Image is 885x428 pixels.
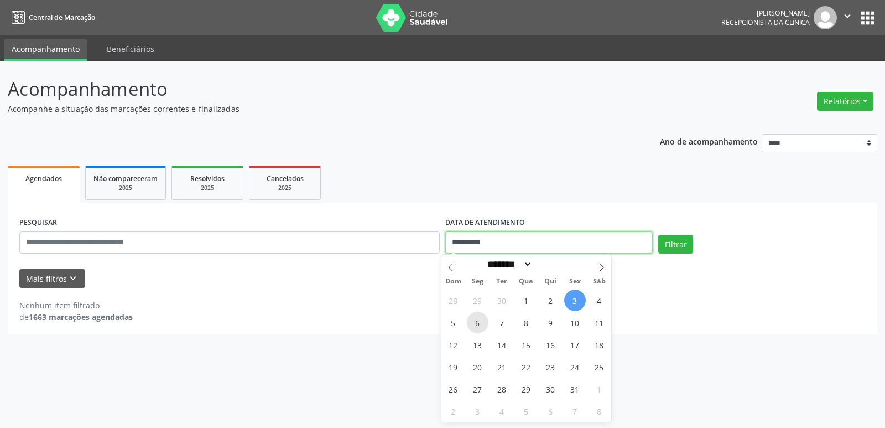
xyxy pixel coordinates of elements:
[540,356,561,378] span: Outubro 23, 2025
[442,290,464,311] span: Setembro 28, 2025
[467,356,488,378] span: Outubro 20, 2025
[516,334,537,355] span: Outubro 15, 2025
[67,272,79,285] i: keyboard_arrow_down
[8,75,616,103] p: Acompanhamento
[491,400,513,422] span: Novembro 4, 2025
[467,400,488,422] span: Novembro 3, 2025
[93,184,158,192] div: 2025
[516,356,537,378] span: Outubro 22, 2025
[491,356,513,378] span: Outubro 21, 2025
[29,312,133,322] strong: 1663 marcações agendadas
[814,6,837,29] img: img
[540,334,561,355] span: Outubro 16, 2025
[441,278,466,285] span: Dom
[442,312,464,333] span: Outubro 5, 2025
[721,8,810,18] div: [PERSON_NAME]
[99,39,162,59] a: Beneficiários
[4,39,87,61] a: Acompanhamento
[467,334,488,355] span: Outubro 13, 2025
[587,278,611,285] span: Sáb
[589,378,610,400] span: Novembro 1, 2025
[445,214,525,231] label: DATA DE ATENDIMENTO
[563,278,587,285] span: Sex
[589,290,610,311] span: Outubro 4, 2025
[721,18,810,27] span: Recepcionista da clínica
[516,312,537,333] span: Outubro 8, 2025
[516,378,537,400] span: Outubro 29, 2025
[491,290,513,311] span: Setembro 30, 2025
[484,259,533,270] select: Month
[257,184,313,192] div: 2025
[564,334,586,355] span: Outubro 17, 2025
[19,269,85,288] button: Mais filtroskeyboard_arrow_down
[442,400,464,422] span: Novembro 2, 2025
[465,278,490,285] span: Seg
[190,174,225,183] span: Resolvidos
[858,8,877,28] button: apps
[540,378,561,400] span: Outubro 30, 2025
[564,290,586,311] span: Outubro 3, 2025
[540,290,561,311] span: Outubro 2, 2025
[467,378,488,400] span: Outubro 27, 2025
[540,400,561,422] span: Novembro 6, 2025
[538,278,563,285] span: Qui
[589,312,610,333] span: Outubro 11, 2025
[93,174,158,183] span: Não compareceram
[540,312,561,333] span: Outubro 9, 2025
[564,400,586,422] span: Novembro 7, 2025
[589,400,610,422] span: Novembro 8, 2025
[8,8,95,27] a: Central de Marcação
[491,378,513,400] span: Outubro 28, 2025
[442,334,464,355] span: Outubro 12, 2025
[467,290,488,311] span: Setembro 29, 2025
[8,103,616,115] p: Acompanhe a situação das marcações correntes e finalizadas
[532,259,569,270] input: Year
[19,300,133,311] div: Nenhum item filtrado
[29,13,95,22] span: Central de Marcação
[490,278,514,285] span: Ter
[267,174,304,183] span: Cancelados
[19,311,133,323] div: de
[491,312,513,333] span: Outubro 7, 2025
[25,174,62,183] span: Agendados
[467,312,488,333] span: Outubro 6, 2025
[841,10,853,22] i: 
[564,312,586,333] span: Outubro 10, 2025
[589,334,610,355] span: Outubro 18, 2025
[564,378,586,400] span: Outubro 31, 2025
[516,290,537,311] span: Outubro 1, 2025
[514,278,538,285] span: Qua
[658,235,693,254] button: Filtrar
[180,184,235,192] div: 2025
[660,134,758,148] p: Ano de acompanhamento
[837,6,858,29] button: 
[19,214,57,231] label: PESQUISAR
[589,356,610,378] span: Outubro 25, 2025
[564,356,586,378] span: Outubro 24, 2025
[442,378,464,400] span: Outubro 26, 2025
[491,334,513,355] span: Outubro 14, 2025
[516,400,537,422] span: Novembro 5, 2025
[442,356,464,378] span: Outubro 19, 2025
[817,92,873,111] button: Relatórios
